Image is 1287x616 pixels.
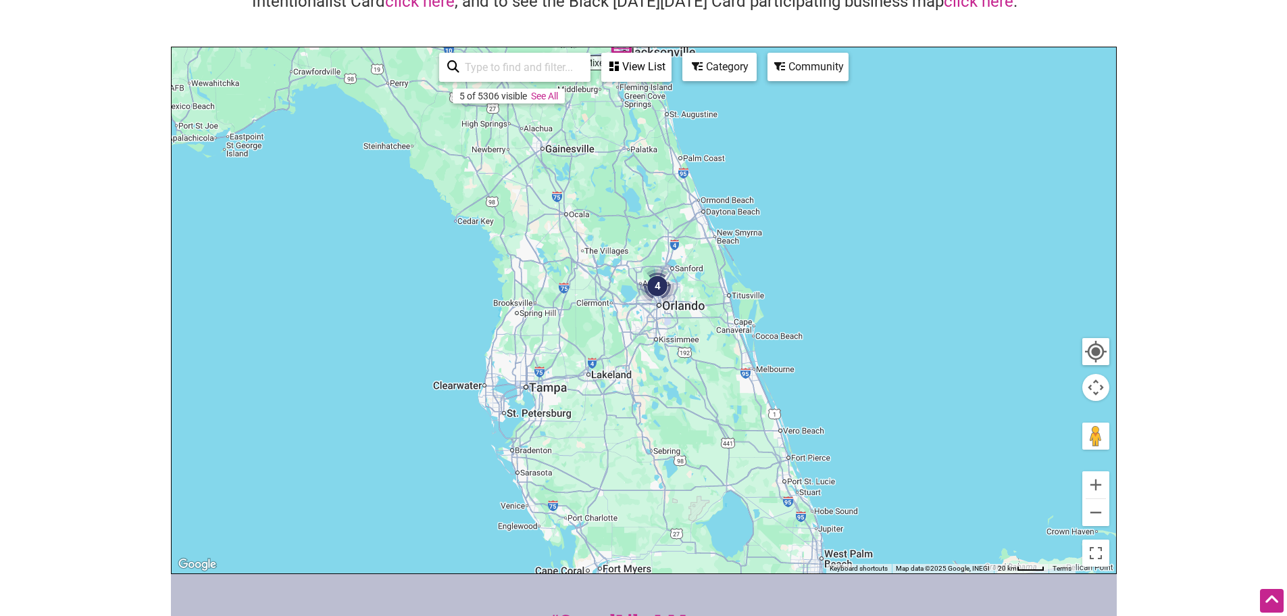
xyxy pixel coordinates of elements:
a: See All [531,91,558,101]
span: Map data ©2025 Google, INEGI [896,565,990,572]
button: Map camera controls [1082,374,1109,401]
img: Google [175,556,220,573]
div: Type to search and filter [439,53,590,82]
button: Zoom in [1082,471,1109,498]
input: Type to find and filter... [459,54,582,80]
div: Community [769,54,847,80]
button: Map Scale: 20 km per 37 pixels [994,564,1049,573]
div: 4 [637,266,678,306]
div: 5 of 5306 visible [459,91,527,101]
div: Filter by category [682,53,757,81]
button: Toggle fullscreen view [1082,539,1110,567]
span: 20 km [998,565,1017,572]
button: Your Location [1082,338,1109,365]
button: Keyboard shortcuts [830,564,888,573]
div: Category [684,54,755,80]
button: Zoom out [1082,499,1109,526]
a: Open this area in Google Maps (opens a new window) [175,556,220,573]
div: See a list of the visible businesses [601,53,672,82]
div: Filter by Community [767,53,849,81]
div: Scroll Back to Top [1260,589,1284,613]
div: View List [603,54,670,80]
a: Terms (opens in new tab) [1053,565,1071,572]
button: Drag Pegman onto the map to open Street View [1082,423,1109,450]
